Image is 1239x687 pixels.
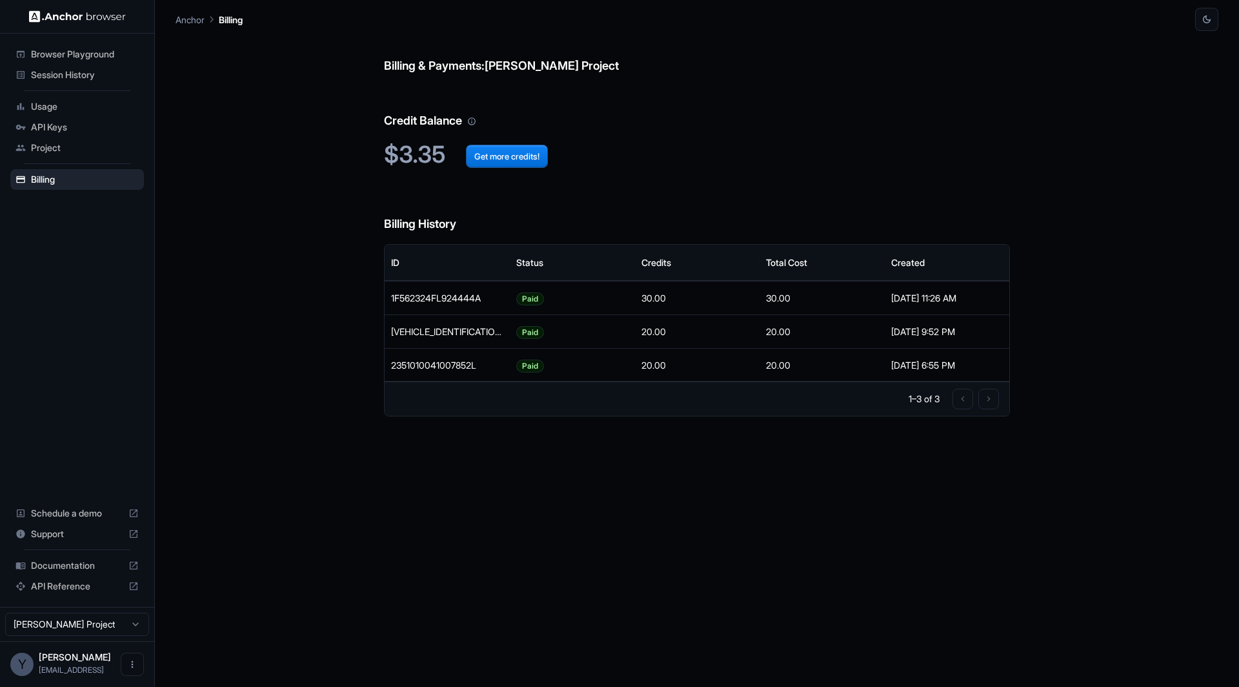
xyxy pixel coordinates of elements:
[891,349,1003,382] div: [DATE] 6:55 PM
[641,257,671,268] div: Credits
[31,121,139,134] span: API Keys
[31,141,139,154] span: Project
[517,316,543,349] span: Paid
[10,576,144,597] div: API Reference
[10,503,144,524] div: Schedule a demo
[760,281,885,314] div: 30.00
[385,348,510,382] div: 2351010041007852L
[10,44,144,65] div: Browser Playground
[10,653,34,676] div: Y
[384,86,1010,130] h6: Credit Balance
[31,100,139,113] span: Usage
[10,524,144,544] div: Support
[10,117,144,138] div: API Keys
[384,141,1010,169] h2: $3.35
[467,117,476,126] svg: Your credit balance will be consumed as you use the API. Visit the usage page to view a breakdown...
[517,349,543,382] span: Paid
[176,13,205,26] p: Anchor
[385,281,510,314] div: 1F562324FL924444A
[891,282,1003,314] div: [DATE] 11:26 AM
[385,314,510,348] div: 9HY07704P66746353
[384,31,1010,76] h6: Billing & Payments: [PERSON_NAME] Project
[39,651,111,662] span: Yuma Heymans
[517,282,543,315] span: Paid
[10,555,144,576] div: Documentation
[384,189,1010,234] h6: Billing History
[635,314,760,348] div: 20.00
[31,559,123,572] span: Documentation
[31,507,123,520] span: Schedule a demo
[760,314,885,348] div: 20.00
[10,138,144,158] div: Project
[31,173,139,186] span: Billing
[766,257,807,268] div: Total Cost
[516,257,543,268] div: Status
[466,145,548,168] button: Get more credits!
[909,393,940,405] p: 1–3 of 3
[31,48,139,61] span: Browser Playground
[31,68,139,81] span: Session History
[219,13,243,26] p: Billing
[635,281,760,314] div: 30.00
[891,257,925,268] div: Created
[391,257,399,268] div: ID
[10,96,144,117] div: Usage
[176,12,243,26] nav: breadcrumb
[10,65,144,85] div: Session History
[635,348,760,382] div: 20.00
[121,653,144,676] button: Open menu
[31,528,123,540] span: Support
[891,315,1003,348] div: [DATE] 9:52 PM
[39,665,104,675] span: yuma@o-mega.ai
[10,169,144,190] div: Billing
[760,348,885,382] div: 20.00
[31,580,123,593] span: API Reference
[29,10,126,23] img: Anchor Logo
